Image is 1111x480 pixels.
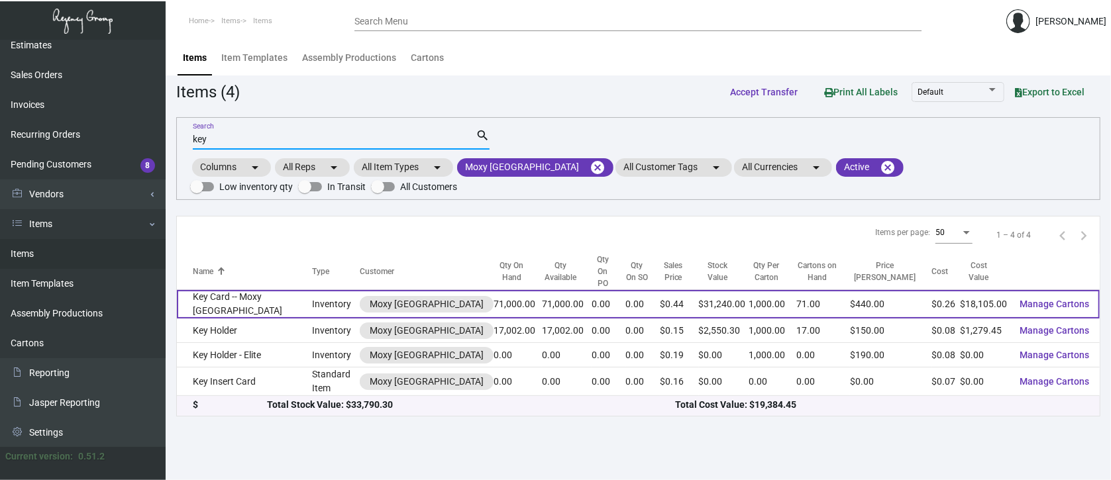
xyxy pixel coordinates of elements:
[850,290,932,318] td: $440.00
[626,290,660,318] td: 0.00
[176,80,240,104] div: Items (4)
[676,398,1084,412] div: Total Cost Value: $19,384.45
[221,51,288,65] div: Item Templates
[1020,350,1089,360] span: Manage Cartons
[177,367,312,396] td: Key Insert Card
[699,343,749,367] td: $0.00
[719,80,808,104] button: Accept Transfer
[749,318,796,343] td: 1,000.00
[542,260,580,283] div: Qty Available
[660,367,699,396] td: $0.16
[370,348,484,362] div: Moxy [GEOGRAPHIC_DATA]
[1073,224,1094,246] button: Next page
[457,158,613,177] mat-chip: Moxy [GEOGRAPHIC_DATA]
[734,158,832,177] mat-chip: All Currencies
[796,367,850,396] td: 0.00
[626,367,660,396] td: 0.00
[183,51,207,65] div: Items
[312,367,360,396] td: Standard Item
[749,260,784,283] div: Qty Per Carton
[592,367,626,396] td: 0.00
[177,343,312,367] td: Key Holder - Elite
[796,318,850,343] td: 17.00
[1035,15,1106,28] div: [PERSON_NAME]
[1009,343,1100,367] button: Manage Cartons
[302,51,396,65] div: Assembly Productions
[542,260,592,283] div: Qty Available
[850,260,920,283] div: Price [PERSON_NAME]
[932,290,961,318] td: $0.26
[312,265,360,277] div: Type
[626,260,660,283] div: Qty On SO
[660,260,699,283] div: Sales Price
[850,367,932,396] td: $0.00
[592,318,626,343] td: 0.00
[932,265,949,277] div: Cost
[932,367,961,396] td: $0.07
[494,367,542,396] td: 0.00
[660,343,699,367] td: $0.19
[1004,80,1095,104] button: Export to Excel
[253,17,272,25] span: Items
[699,318,749,343] td: $2,550.30
[193,398,267,412] div: $
[932,318,961,343] td: $0.08
[312,265,329,277] div: Type
[267,398,675,412] div: Total Stock Value: $33,790.30
[796,290,850,318] td: 71.00
[880,160,896,175] mat-icon: cancel
[5,450,73,463] div: Current version:
[660,290,699,318] td: $0.44
[836,158,904,177] mat-chip: Active
[699,367,749,396] td: $0.00
[590,160,606,175] mat-icon: cancel
[1052,224,1073,246] button: Previous page
[708,160,724,175] mat-icon: arrow_drop_down
[275,158,350,177] mat-chip: All Reps
[312,343,360,367] td: Inventory
[327,179,366,195] span: In Transit
[592,254,626,289] div: Qty On PO
[850,343,932,367] td: $190.00
[221,17,240,25] span: Items
[193,265,312,277] div: Name
[1020,376,1089,387] span: Manage Cartons
[918,87,943,97] span: Default
[935,228,973,238] mat-select: Items per page:
[850,260,932,283] div: Price [PERSON_NAME]
[542,318,592,343] td: 17,002.00
[1006,9,1030,33] img: admin@bootstrapmaster.com
[1009,292,1100,316] button: Manage Cartons
[542,343,592,367] td: 0.00
[592,254,614,289] div: Qty On PO
[360,254,494,290] th: Customer
[660,318,699,343] td: $0.15
[326,160,342,175] mat-icon: arrow_drop_down
[875,226,930,238] div: Items per page:
[1009,318,1100,342] button: Manage Cartons
[796,260,850,283] div: Cartons on Hand
[78,450,105,463] div: 0.51.2
[494,290,542,318] td: 71,000.00
[1015,87,1085,97] span: Export to Excel
[808,160,824,175] mat-icon: arrow_drop_down
[312,318,360,343] td: Inventory
[177,290,312,318] td: Key Card -- Moxy [GEOGRAPHIC_DATA]
[961,260,1009,283] div: Cost Value
[219,179,293,195] span: Low inventory qty
[192,158,271,177] mat-chip: Columns
[749,290,796,318] td: 1,000.00
[193,265,213,277] div: Name
[699,260,749,283] div: Stock Value
[400,179,457,195] span: All Customers
[626,343,660,367] td: 0.00
[1020,325,1089,336] span: Manage Cartons
[932,343,961,367] td: $0.08
[961,343,1009,367] td: $0.00
[996,229,1031,241] div: 1 – 4 of 4
[814,79,908,104] button: Print All Labels
[961,318,1009,343] td: $1,279.45
[699,290,749,318] td: $31,240.00
[494,260,530,283] div: Qty On Hand
[542,290,592,318] td: 71,000.00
